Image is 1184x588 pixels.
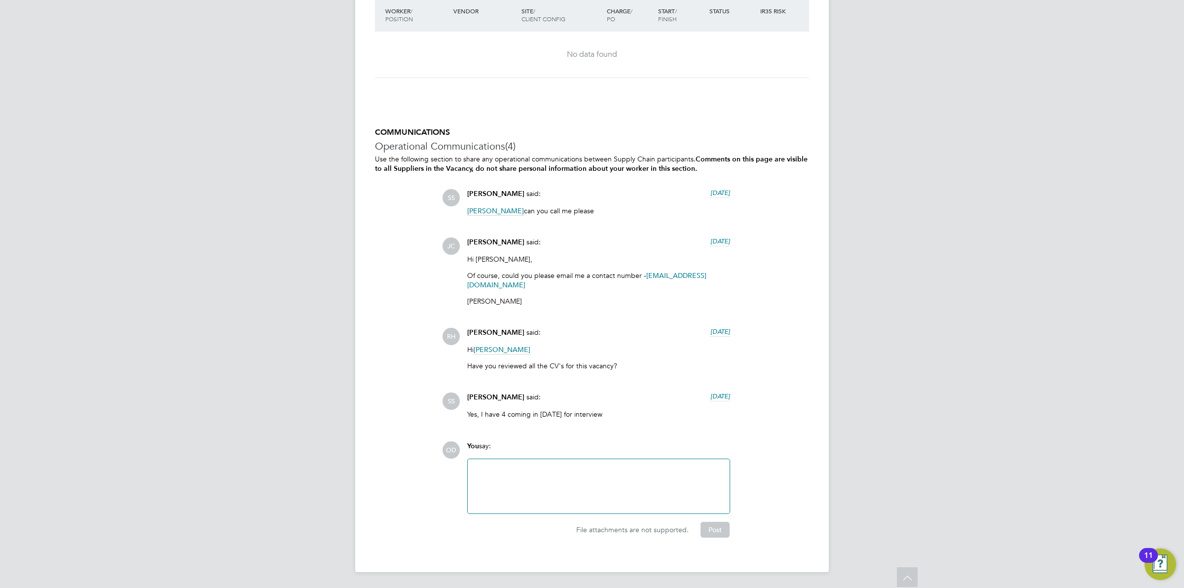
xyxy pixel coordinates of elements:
span: / Position [385,7,413,23]
p: Have you reviewed all the CV's for this vacancy? [467,361,730,370]
div: Worker [383,2,451,28]
div: Site [519,2,604,28]
span: said: [526,328,541,337]
span: [DATE] [710,392,730,400]
b: Comments on this page are visible to all Suppliers in the Vacancy, do not share personal informat... [375,155,808,173]
span: / PO [607,7,632,23]
div: No data found [385,49,799,60]
span: [PERSON_NAME] [467,206,524,216]
div: IR35 Risk [758,2,792,20]
span: said: [526,237,541,246]
span: SS [443,392,460,410]
span: You [467,442,479,450]
span: / Client Config [521,7,565,23]
h5: COMMUNICATIONS [375,127,809,138]
button: Post [701,522,730,538]
span: / Finish [658,7,677,23]
span: [DATE] [710,189,730,197]
span: [DATE] [710,327,730,336]
span: [PERSON_NAME] [474,345,530,354]
h3: Operational Communications [375,140,809,153]
span: OD [443,441,460,459]
div: Charge [604,2,656,28]
p: [PERSON_NAME] [467,297,730,306]
div: Start [656,2,707,28]
div: Vendor [451,2,519,20]
p: Of course, could you please email me a contact number - [467,271,730,289]
div: Status [707,2,758,20]
span: said: [526,189,541,198]
span: [PERSON_NAME] [467,328,524,337]
div: 11 [1144,555,1153,568]
span: (4) [505,140,516,153]
span: [PERSON_NAME] [467,393,524,401]
p: Yes, I have 4 coming in [DATE] for interview [467,410,730,419]
span: File attachments are not supported. [576,525,689,534]
button: Open Resource Center, 11 new notifications [1145,549,1176,580]
span: said: [526,392,541,401]
span: [PERSON_NAME] [467,190,524,198]
span: RH [443,328,460,345]
span: JC [443,237,460,255]
div: say: [467,441,730,459]
p: can you call me please [467,206,730,215]
p: Hi [PERSON_NAME], [467,255,730,264]
p: Hi [467,345,730,354]
p: Use the following section to share any operational communications between Supply Chain participants. [375,155,809,173]
span: [DATE] [710,237,730,245]
a: [EMAIL_ADDRESS][DOMAIN_NAME] [467,271,706,289]
span: SS [443,189,460,206]
span: [PERSON_NAME] [467,238,524,246]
